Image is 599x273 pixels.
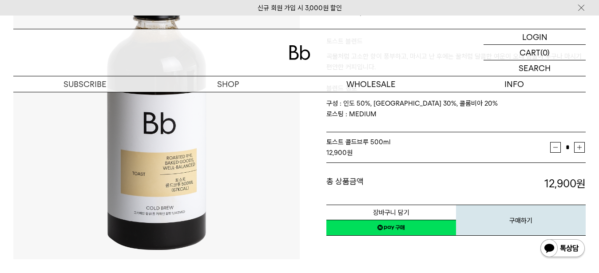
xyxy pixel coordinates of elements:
[326,138,391,146] span: 토스트 콜드브루 500ml
[443,76,586,92] p: INFO
[326,205,456,220] button: 장바구니 담기
[576,177,586,190] b: 원
[13,76,156,92] a: SUBSCRIBE
[574,142,585,153] button: 증가
[326,147,551,158] div: 원
[258,4,342,12] a: 신규 회원 가입 시 3,000원 할인
[522,29,547,44] p: LOGIN
[326,220,456,236] a: 새창
[326,176,456,191] dt: 총 상품금액
[550,142,561,153] button: 감소
[539,238,586,260] img: 카카오톡 채널 1:1 채팅 버튼
[520,45,540,60] p: CART
[156,76,299,92] a: SHOP
[289,45,310,60] img: 로고
[326,149,347,157] strong: 12,900
[484,45,586,60] a: CART (0)
[326,98,586,119] p: 구성 : 인도 50%, [GEOGRAPHIC_DATA] 30%, 콜롬비아 20% 로스팅 : MEDIUM
[519,60,551,76] p: SEARCH
[456,205,586,236] button: 구매하기
[300,76,443,92] p: WHOLESALE
[544,177,586,190] strong: 12,900
[484,29,586,45] a: LOGIN
[540,45,550,60] p: (0)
